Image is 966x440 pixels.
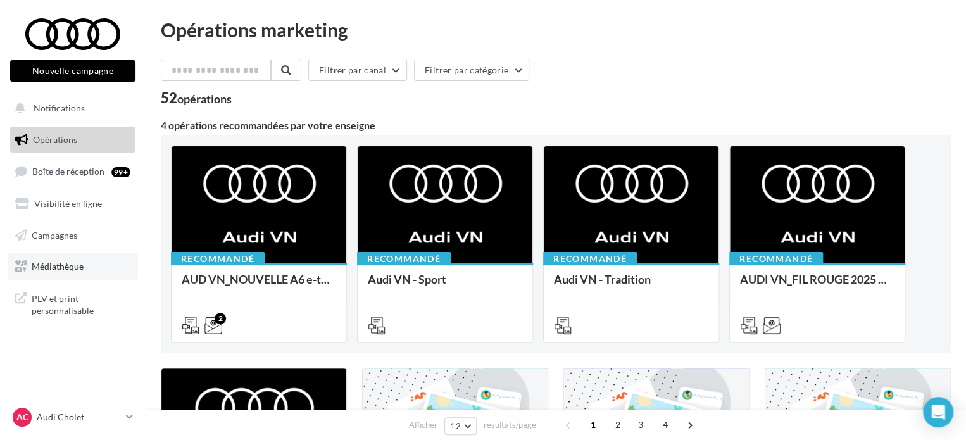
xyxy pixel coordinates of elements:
[10,60,135,82] button: Nouvelle campagne
[161,91,232,105] div: 52
[583,415,603,435] span: 1
[8,191,138,217] a: Visibilité en ligne
[177,93,232,104] div: opérations
[32,290,130,317] span: PLV et print personnalisable
[10,405,135,429] a: AC Audi Cholet
[111,167,130,177] div: 99+
[8,222,138,249] a: Campagnes
[215,313,226,324] div: 2
[34,198,102,209] span: Visibilité en ligne
[34,103,85,113] span: Notifications
[357,252,451,266] div: Recommandé
[729,252,823,266] div: Recommandé
[923,397,953,427] div: Open Intercom Messenger
[308,60,407,81] button: Filtrer par canal
[32,166,104,177] span: Boîte de réception
[8,253,138,280] a: Médiathèque
[37,411,121,424] p: Audi Cholet
[543,252,637,266] div: Recommandé
[484,419,536,431] span: résultats/page
[554,273,708,298] div: Audi VN - Tradition
[8,158,138,185] a: Boîte de réception99+
[171,252,265,266] div: Recommandé
[368,273,522,298] div: Audi VN - Sport
[32,261,84,272] span: Médiathèque
[182,273,336,298] div: AUD VN_NOUVELLE A6 e-tron
[655,415,675,435] span: 4
[16,411,28,424] span: AC
[8,285,138,322] a: PLV et print personnalisable
[161,120,951,130] div: 4 opérations recommandées par votre enseigne
[608,415,628,435] span: 2
[414,60,529,81] button: Filtrer par catégorie
[450,421,461,431] span: 12
[8,95,133,122] button: Notifications
[33,134,77,145] span: Opérations
[8,127,138,153] a: Opérations
[32,229,77,240] span: Campagnes
[409,419,437,431] span: Afficher
[161,20,951,39] div: Opérations marketing
[740,273,894,298] div: AUDI VN_FIL ROUGE 2025 - A1, Q2, Q3, Q5 et Q4 e-tron
[630,415,651,435] span: 3
[444,417,477,435] button: 12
